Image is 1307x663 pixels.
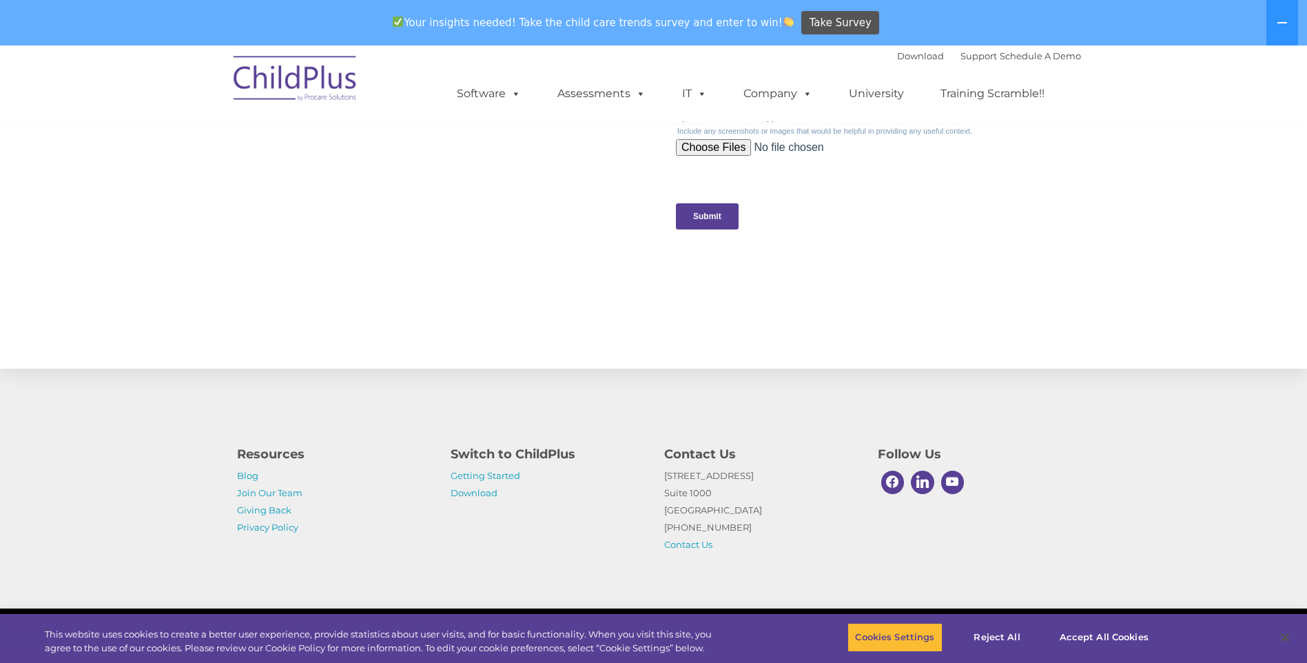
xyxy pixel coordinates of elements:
[451,487,497,498] a: Download
[1052,623,1156,652] button: Accept All Cookies
[878,467,908,498] a: Facebook
[664,445,857,464] h4: Contact Us
[927,80,1058,108] a: Training Scramble!!
[387,9,800,36] span: Your insights needed! Take the child care trends survey and enter to win!
[451,445,644,464] h4: Switch to ChildPlus
[960,50,997,61] a: Support
[237,504,291,516] a: Giving Back
[237,445,430,464] h4: Resources
[192,91,234,101] span: Last name
[907,467,938,498] a: Linkedin
[668,80,721,108] a: IT
[45,628,719,655] div: This website uses cookies to create a better user experience, provide statistics about user visit...
[664,467,857,553] p: [STREET_ADDRESS] Suite 1000 [GEOGRAPHIC_DATA] [PHONE_NUMBER]
[451,470,520,481] a: Getting Started
[237,522,298,533] a: Privacy Policy
[227,46,364,115] img: ChildPlus by Procare Solutions
[237,470,258,481] a: Blog
[237,487,302,498] a: Join Our Team
[544,80,659,108] a: Assessments
[1270,622,1300,653] button: Close
[664,539,712,550] a: Contact Us
[1000,50,1081,61] a: Schedule A Demo
[897,50,1081,61] font: |
[897,50,944,61] a: Download
[847,623,942,652] button: Cookies Settings
[801,11,879,35] a: Take Survey
[393,17,403,27] img: ✅
[783,17,794,27] img: 👏
[810,11,872,35] span: Take Survey
[954,623,1040,652] button: Reject All
[938,467,968,498] a: Youtube
[878,445,1071,464] h4: Follow Us
[443,80,535,108] a: Software
[835,80,918,108] a: University
[730,80,826,108] a: Company
[192,147,250,158] span: Phone number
